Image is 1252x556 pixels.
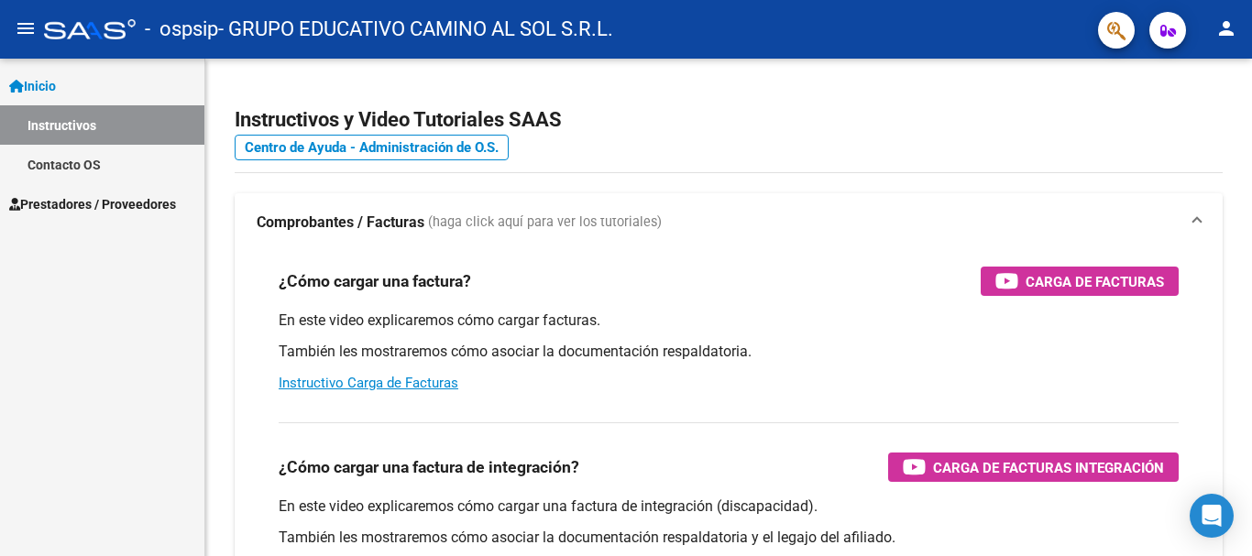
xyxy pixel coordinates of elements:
[1190,494,1234,538] div: Open Intercom Messenger
[1026,270,1164,293] span: Carga de Facturas
[279,496,1179,517] p: En este video explicaremos cómo cargar una factura de integración (discapacidad).
[235,193,1223,252] mat-expansion-panel-header: Comprobantes / Facturas (haga click aquí para ver los tutoriales)
[9,194,176,214] span: Prestadores / Proveedores
[218,9,613,49] span: - GRUPO EDUCATIVO CAMINO AL SOL S.R.L.
[235,135,509,160] a: Centro de Ayuda - Administración de O.S.
[279,268,471,294] h3: ¿Cómo cargar una factura?
[933,456,1164,479] span: Carga de Facturas Integración
[279,528,1179,548] p: También les mostraremos cómo asociar la documentación respaldatoria y el legajo del afiliado.
[257,213,424,233] strong: Comprobantes / Facturas
[235,103,1223,137] h2: Instructivos y Video Tutoriales SAAS
[279,311,1179,331] p: En este video explicaremos cómo cargar facturas.
[279,375,458,391] a: Instructivo Carga de Facturas
[9,76,56,96] span: Inicio
[145,9,218,49] span: - ospsip
[279,454,579,480] h3: ¿Cómo cargar una factura de integración?
[428,213,662,233] span: (haga click aquí para ver los tutoriales)
[888,452,1179,482] button: Carga de Facturas Integración
[1215,17,1237,39] mat-icon: person
[981,267,1179,296] button: Carga de Facturas
[279,342,1179,362] p: También les mostraremos cómo asociar la documentación respaldatoria.
[15,17,37,39] mat-icon: menu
